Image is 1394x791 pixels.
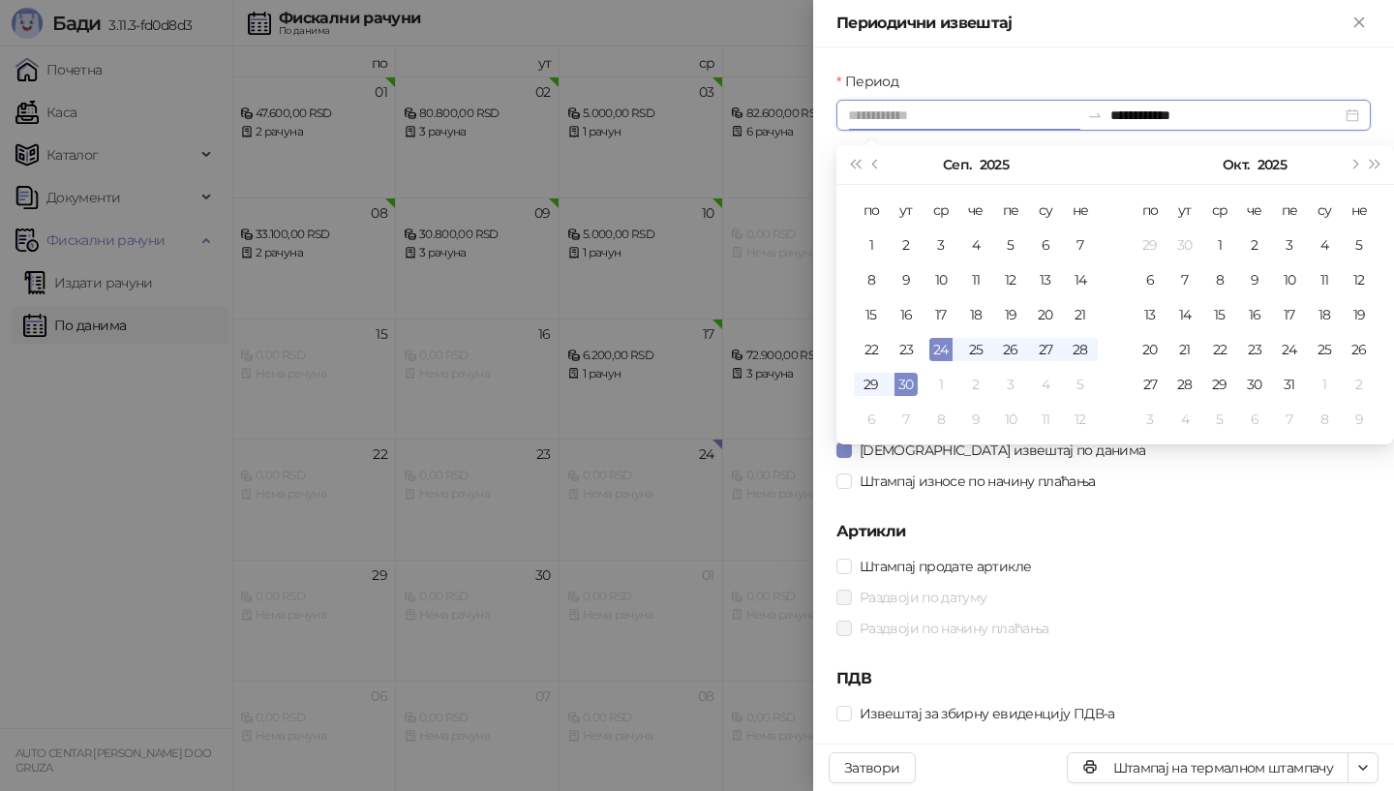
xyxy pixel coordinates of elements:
div: 26 [999,338,1022,361]
td: 2025-10-11 [1307,262,1342,297]
div: 9 [964,408,987,431]
button: Претходни месец (PageUp) [865,145,887,184]
button: Следећи месец (PageDown) [1343,145,1364,184]
div: 22 [1208,338,1231,361]
button: Затвори [829,752,916,783]
div: 6 [1243,408,1266,431]
button: Close [1348,12,1371,35]
td: 2025-10-01 [1202,228,1237,262]
div: 3 [1278,233,1301,257]
span: to [1087,107,1103,123]
td: 2025-10-05 [1342,228,1377,262]
td: 2025-11-01 [1307,367,1342,402]
div: 11 [1034,408,1057,431]
div: 30 [1173,233,1197,257]
td: 2025-09-27 [1028,332,1063,367]
td: 2025-10-25 [1307,332,1342,367]
h5: Артикли [836,520,1371,543]
td: 2025-10-07 [1167,262,1202,297]
div: 25 [1313,338,1336,361]
div: 7 [1173,268,1197,291]
div: 6 [860,408,883,431]
div: 24 [929,338,953,361]
td: 2025-11-04 [1167,402,1202,437]
td: 2025-11-03 [1133,402,1167,437]
td: 2025-10-27 [1133,367,1167,402]
div: 28 [1173,373,1197,396]
th: пе [1272,193,1307,228]
td: 2025-10-14 [1167,297,1202,332]
div: 25 [964,338,987,361]
div: 22 [860,338,883,361]
td: 2025-10-30 [1237,367,1272,402]
div: 12 [1348,268,1371,291]
div: 6 [1034,233,1057,257]
td: 2025-09-22 [854,332,889,367]
td: 2025-10-17 [1272,297,1307,332]
div: 8 [1313,408,1336,431]
button: Штампај на термалном штампачу [1067,752,1349,783]
span: swap-right [1087,107,1103,123]
th: ут [889,193,924,228]
td: 2025-09-26 [993,332,1028,367]
div: 11 [964,268,987,291]
td: 2025-09-30 [1167,228,1202,262]
td: 2025-09-11 [958,262,993,297]
div: 20 [1138,338,1162,361]
div: 24 [1278,338,1301,361]
td: 2025-10-22 [1202,332,1237,367]
td: 2025-09-06 [1028,228,1063,262]
td: 2025-09-29 [1133,228,1167,262]
div: 16 [1243,303,1266,326]
span: [DEMOGRAPHIC_DATA] извештај по данима [852,440,1153,461]
th: по [1133,193,1167,228]
td: 2025-09-01 [854,228,889,262]
div: 18 [964,303,987,326]
div: 21 [1069,303,1092,326]
span: Раздвоји по начину плаћања [852,618,1056,639]
td: 2025-09-13 [1028,262,1063,297]
span: Штампај износе по начину плаћања [852,471,1104,492]
div: 21 [1173,338,1197,361]
div: 30 [894,373,918,396]
div: 15 [1208,303,1231,326]
div: 17 [1278,303,1301,326]
td: 2025-09-18 [958,297,993,332]
div: Периодични извештај [836,12,1348,35]
td: 2025-09-16 [889,297,924,332]
td: 2025-10-20 [1133,332,1167,367]
div: 3 [1138,408,1162,431]
div: 13 [1034,268,1057,291]
td: 2025-10-11 [1028,402,1063,437]
div: 9 [894,268,918,291]
td: 2025-09-08 [854,262,889,297]
td: 2025-09-10 [924,262,958,297]
div: 27 [1138,373,1162,396]
td: 2025-09-24 [924,332,958,367]
td: 2025-10-21 [1167,332,1202,367]
td: 2025-10-12 [1342,262,1377,297]
th: не [1342,193,1377,228]
td: 2025-10-09 [1237,262,1272,297]
td: 2025-10-24 [1272,332,1307,367]
div: 4 [1173,408,1197,431]
div: 28 [1069,338,1092,361]
div: 17 [929,303,953,326]
div: 14 [1069,268,1092,291]
td: 2025-10-02 [958,367,993,402]
td: 2025-09-29 [854,367,889,402]
div: 13 [1138,303,1162,326]
th: пе [993,193,1028,228]
div: 12 [999,268,1022,291]
button: Претходна година (Control + left) [844,145,865,184]
div: 4 [964,233,987,257]
div: 1 [1313,373,1336,396]
span: Извештај за збирну евиденцију ПДВ-а [852,703,1123,724]
div: 9 [1348,408,1371,431]
div: 2 [1243,233,1266,257]
th: че [1237,193,1272,228]
div: 16 [894,303,918,326]
td: 2025-10-10 [993,402,1028,437]
td: 2025-11-07 [1272,402,1307,437]
td: 2025-10-13 [1133,297,1167,332]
